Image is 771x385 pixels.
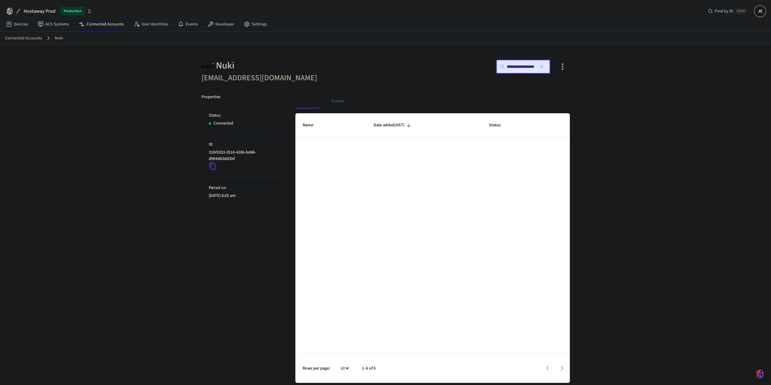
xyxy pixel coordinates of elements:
table: sticky table [295,113,570,138]
a: Settings [239,19,272,30]
a: ACS Systems [33,19,74,30]
span: Production [60,7,85,15]
span: Find by ID [715,8,733,14]
p: Connected [214,120,233,127]
button: Events [327,94,349,108]
p: Properties [201,94,221,100]
a: Nuki [55,35,63,41]
span: Status [489,121,509,130]
h6: [EMAIL_ADDRESS][DOMAIN_NAME] [201,72,382,84]
p: ID [209,141,281,148]
div: connected account tabs [295,94,570,108]
div: 10 [337,364,352,373]
a: Devices [1,19,33,30]
p: 1–6 of 6 [362,365,376,372]
a: User Identities [129,19,173,30]
a: Connected Accounts [74,19,129,30]
div: Find by IDCtrl K [703,6,752,17]
img: Nuki Logo, Square [201,59,214,72]
p: Status [209,112,281,119]
span: JC [755,6,766,17]
p: Rows per page: [303,365,330,372]
button: JC [754,5,766,17]
span: Hostaway Prod [24,8,55,15]
a: Developer [203,19,239,30]
button: Devices [295,94,319,108]
p: Paired on [209,185,281,191]
a: Connected Accounts [5,35,42,41]
span: Ctrl K [735,8,747,14]
p: [DATE] 8:05 am [209,193,281,199]
span: Name [303,121,321,130]
img: SeamLogoGradient.69752ec5.svg [756,369,764,379]
span: Date added(AST) [374,121,413,130]
div: Nuki [201,59,382,72]
a: Events [173,19,203,30]
p: 31bf1933-3516-4286-bd46-d964d63dd2bf [209,149,278,162]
